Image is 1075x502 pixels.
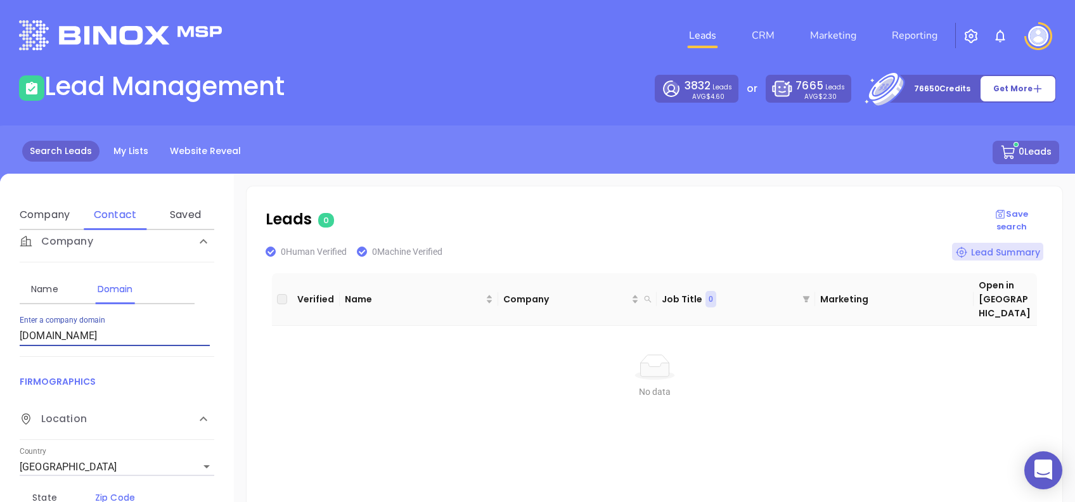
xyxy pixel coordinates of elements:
[44,71,285,101] h1: Lead Management
[685,78,732,94] p: Leads
[162,141,248,162] a: Website Reveal
[20,457,214,477] div: [GEOGRAPHIC_DATA]
[281,247,347,257] span: 0 Human Verified
[106,141,156,162] a: My Lists
[90,207,140,222] div: Contact
[709,292,713,306] span: 0
[747,81,757,96] p: or
[644,295,652,303] span: search
[795,78,844,94] p: Leads
[963,29,979,44] img: iconSetting
[993,29,1008,44] img: iconNotification
[795,78,823,93] span: 7665
[1028,26,1048,46] img: user
[685,78,711,93] span: 3832
[20,207,70,222] div: Company
[818,92,837,101] span: $2.30
[503,292,629,306] span: Company
[20,375,214,389] p: FIRMOGRAPHICS
[804,94,837,100] p: AVG
[641,290,654,309] span: search
[800,288,813,310] span: filter
[20,221,214,262] div: Company
[20,399,214,440] div: Location
[340,273,498,326] th: Name
[345,292,483,306] span: Name
[20,411,87,427] span: Location
[980,75,1056,102] button: Get More
[20,234,93,249] span: Company
[20,448,46,456] label: Country
[20,317,105,325] label: Enter a company domain
[292,273,340,326] th: Verified
[887,23,943,48] a: Reporting
[747,23,780,48] a: CRM
[684,23,721,48] a: Leads
[160,207,210,222] div: Saved
[318,213,334,228] span: 0
[19,20,222,50] img: logo
[914,82,970,95] p: 76650 Credits
[692,94,724,100] p: AVG
[993,141,1059,164] button: 0Leads
[815,273,974,326] th: Marketing
[372,247,442,257] span: 0 Machine Verified
[498,273,657,326] th: Company
[952,243,1043,261] div: Lead Summary
[662,292,702,306] p: Job Title
[802,295,810,303] span: filter
[90,281,140,297] div: Domain
[805,23,861,48] a: Marketing
[979,208,1043,233] p: Save search
[974,273,1037,326] th: Open in [GEOGRAPHIC_DATA]
[706,92,724,101] span: $4.60
[22,141,100,162] a: Search Leads
[282,385,1027,399] div: No data
[266,208,979,231] p: Leads
[20,281,70,297] div: Name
